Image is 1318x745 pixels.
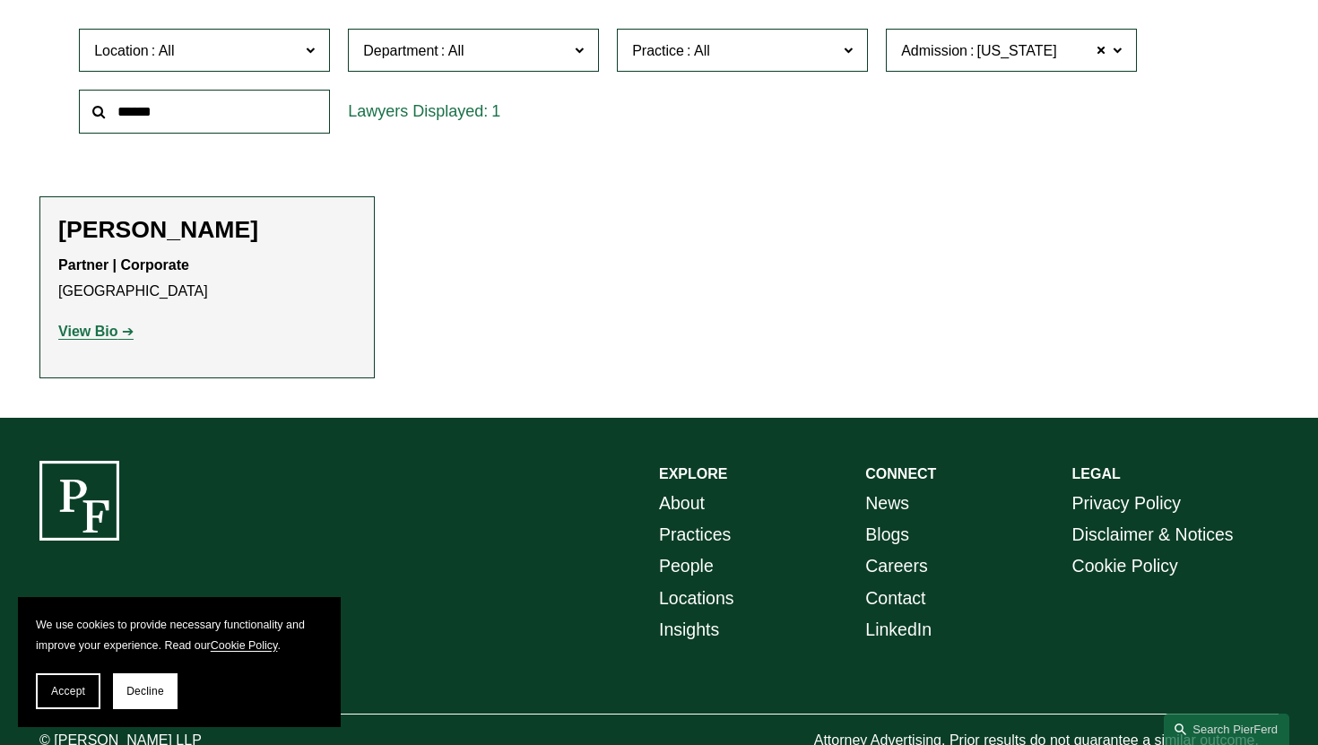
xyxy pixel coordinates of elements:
[36,673,100,709] button: Accept
[659,519,731,550] a: Practices
[632,43,684,58] span: Practice
[58,253,356,305] p: [GEOGRAPHIC_DATA]
[18,597,341,727] section: Cookie banner
[363,43,438,58] span: Department
[36,615,323,655] p: We use cookies to provide necessary functionality and improve your experience. Read our .
[58,215,356,244] h2: [PERSON_NAME]
[113,673,178,709] button: Decline
[211,639,278,652] a: Cookie Policy
[865,519,909,550] a: Blogs
[865,550,927,582] a: Careers
[126,685,164,697] span: Decline
[491,102,500,120] span: 1
[58,324,134,339] a: View Bio
[1072,488,1181,519] a: Privacy Policy
[976,39,1056,63] span: [US_STATE]
[659,466,727,481] strong: EXPLORE
[94,43,149,58] span: Location
[659,488,705,519] a: About
[865,583,925,614] a: Contact
[1072,466,1121,481] strong: LEGAL
[1072,550,1178,582] a: Cookie Policy
[659,550,714,582] a: People
[659,583,734,614] a: Locations
[659,614,719,645] a: Insights
[1164,714,1289,745] a: Search this site
[865,488,909,519] a: News
[58,257,189,273] strong: Partner | Corporate
[865,614,932,645] a: LinkedIn
[1072,519,1234,550] a: Disclaimer & Notices
[901,43,967,58] span: Admission
[58,324,117,339] strong: View Bio
[51,685,85,697] span: Accept
[865,466,936,481] strong: CONNECT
